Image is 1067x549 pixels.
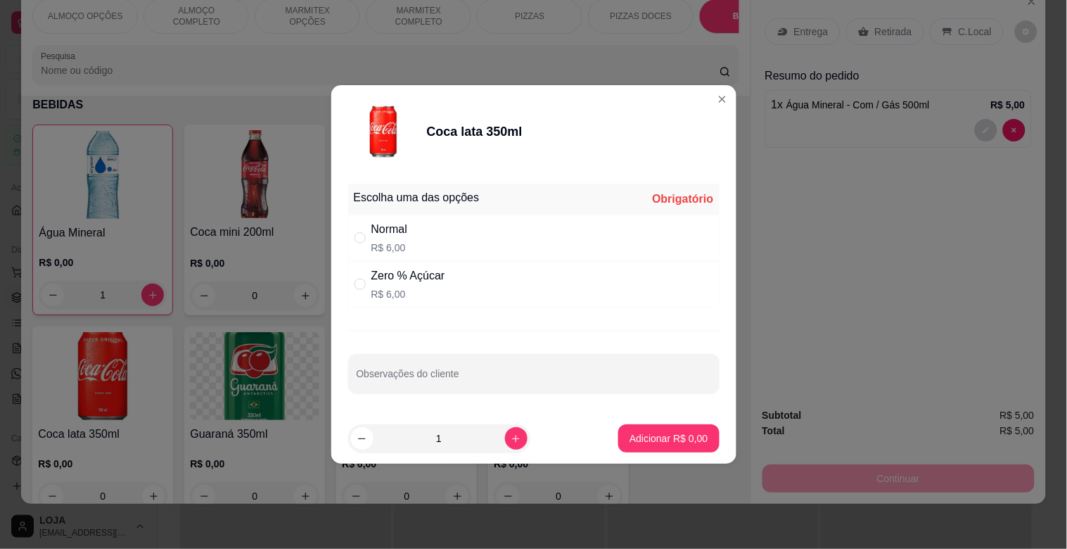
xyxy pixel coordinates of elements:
[354,189,480,206] div: Escolha uma das opções
[371,241,408,255] p: R$ 6,00
[652,191,713,208] div: Obrigatório
[711,88,734,111] button: Close
[505,427,528,450] button: increase-product-quantity
[371,221,408,238] div: Normal
[371,267,445,284] div: Zero % Açúcar
[357,372,711,386] input: Observações do cliente
[371,287,445,301] p: R$ 6,00
[427,122,523,141] div: Coca lata 350ml
[348,96,419,167] img: product-image
[351,427,373,450] button: decrease-product-quantity
[618,424,719,453] button: Adicionar R$ 0,00
[630,431,708,446] p: Adicionar R$ 0,00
